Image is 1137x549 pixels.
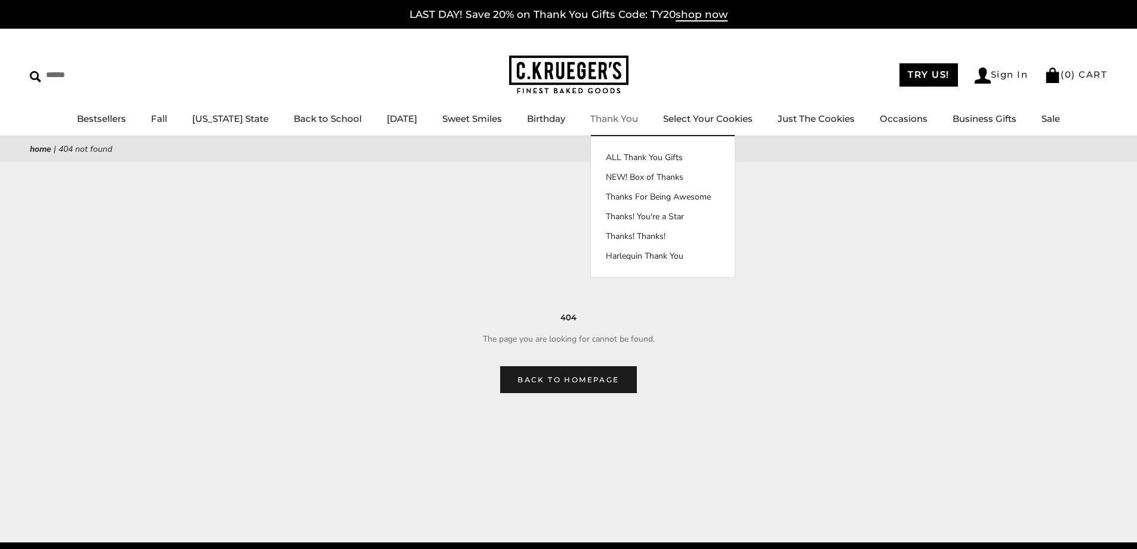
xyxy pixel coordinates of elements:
[294,113,362,124] a: Back to School
[1044,69,1107,80] a: (0) CART
[591,191,735,203] a: Thanks For Being Awesome
[30,66,172,84] input: Search
[591,250,735,262] a: Harlequin Thank You
[591,230,735,243] a: Thanks! Thanks!
[591,210,735,223] a: Thanks! You're a Star
[676,8,728,22] span: shop now
[1065,69,1072,80] span: 0
[663,113,753,124] a: Select Your Cookies
[899,63,958,87] a: TRY US!
[591,171,735,183] a: NEW! Box of Thanks
[30,71,41,82] img: Search
[880,113,928,124] a: Occasions
[778,113,855,124] a: Just The Cookies
[48,311,1089,324] h3: 404
[975,68,1028,84] a: Sign In
[590,113,638,124] a: Thank You
[500,366,636,393] a: Back to homepage
[509,56,628,94] img: C.KRUEGER'S
[1042,113,1060,124] a: Sale
[975,68,991,84] img: Account
[1044,68,1061,83] img: Bag
[58,143,112,155] span: 404 Not Found
[54,143,56,155] span: |
[192,113,269,124] a: [US_STATE] State
[48,332,1089,346] p: The page you are looking for cannot be found.
[442,113,502,124] a: Sweet Smiles
[151,113,167,124] a: Fall
[30,143,51,155] a: Home
[387,113,417,124] a: [DATE]
[953,113,1016,124] a: Business Gifts
[77,113,126,124] a: Bestsellers
[30,142,1107,156] nav: breadcrumbs
[527,113,565,124] a: Birthday
[591,151,735,164] a: ALL Thank You Gifts
[409,8,728,22] a: LAST DAY! Save 20% on Thank You Gifts Code: TY20shop now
